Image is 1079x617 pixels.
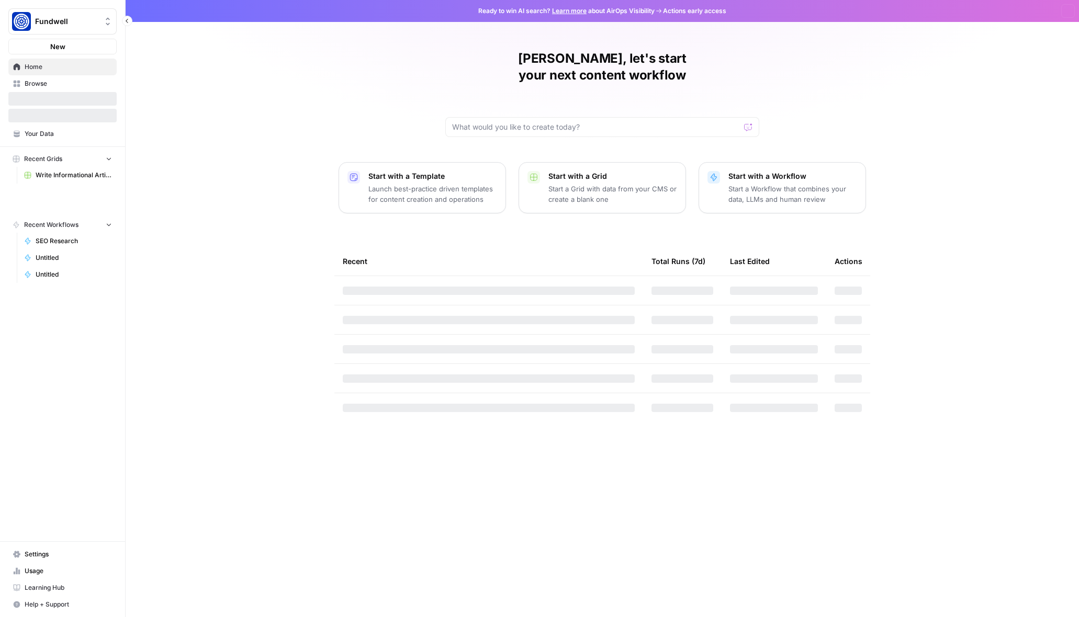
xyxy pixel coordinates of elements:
span: New [50,41,65,52]
a: SEO Research [19,233,117,249]
img: Fundwell Logo [12,12,31,31]
p: Launch best-practice driven templates for content creation and operations [368,184,497,204]
button: Start with a TemplateLaunch best-practice driven templates for content creation and operations [339,162,506,213]
button: Help + Support [8,596,117,613]
a: Write Informational Article [19,167,117,184]
a: Usage [8,563,117,579]
span: Home [25,62,112,72]
span: SEO Research [36,236,112,246]
a: Untitled [19,249,117,266]
a: Your Data [8,125,117,142]
span: Learning Hub [25,583,112,592]
button: Recent Grids [8,151,117,167]
p: Start a Workflow that combines your data, LLMs and human review [728,184,857,204]
a: Settings [8,546,117,563]
button: Start with a GridStart a Grid with data from your CMS or create a blank one [519,162,686,213]
span: Browse [25,79,112,88]
p: Start with a Grid [548,171,677,181]
span: Actions early access [663,6,726,16]
div: Last Edited [730,247,770,276]
a: Browse [8,75,117,92]
span: Usage [25,566,112,576]
a: Learn more [552,7,587,15]
span: Settings [25,550,112,559]
button: Workspace: Fundwell [8,8,117,35]
span: Ready to win AI search? about AirOps Visibility [478,6,655,16]
span: Recent Workflows [24,220,78,230]
p: Start a Grid with data from your CMS or create a blank one [548,184,677,204]
div: Total Runs (7d) [651,247,705,276]
a: Learning Hub [8,579,117,596]
span: Your Data [25,129,112,139]
a: Untitled [19,266,117,283]
span: Untitled [36,253,112,262]
span: Write Informational Article [36,170,112,180]
button: Recent Workflows [8,217,117,233]
span: Help + Support [25,600,112,609]
span: Fundwell [35,16,98,27]
button: New [8,39,117,54]
input: What would you like to create today? [452,122,740,132]
span: Untitled [36,270,112,279]
div: Recent [343,247,635,276]
p: Start with a Template [368,171,497,181]
span: Recent Grids [24,154,62,164]
button: Start with a WorkflowStart a Workflow that combines your data, LLMs and human review [699,162,866,213]
a: Home [8,59,117,75]
div: Actions [835,247,862,276]
h1: [PERSON_NAME], let's start your next content workflow [445,50,759,84]
p: Start with a Workflow [728,171,857,181]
